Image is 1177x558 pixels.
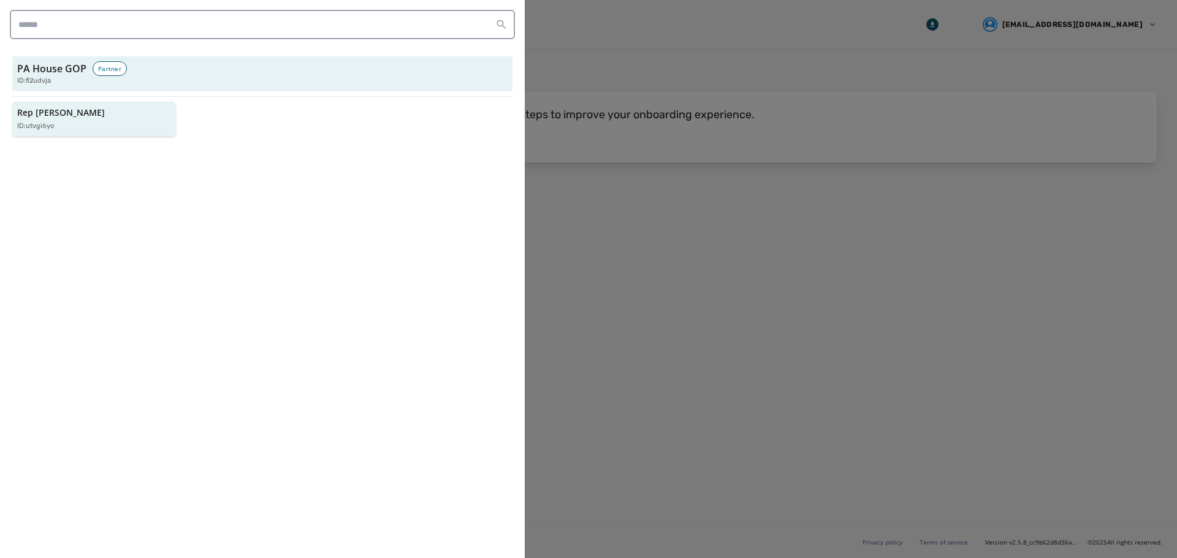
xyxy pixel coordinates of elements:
button: PA House GOPPartnerID:fi2udvja [12,56,512,91]
p: Rep [PERSON_NAME] [17,107,105,119]
p: ID: utvgi6yo [17,121,54,132]
button: Rep [PERSON_NAME]ID:utvgi6yo [12,102,176,137]
span: ID: fi2udvja [17,76,51,86]
div: Partner [93,61,127,76]
h3: PA House GOP [17,61,86,76]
